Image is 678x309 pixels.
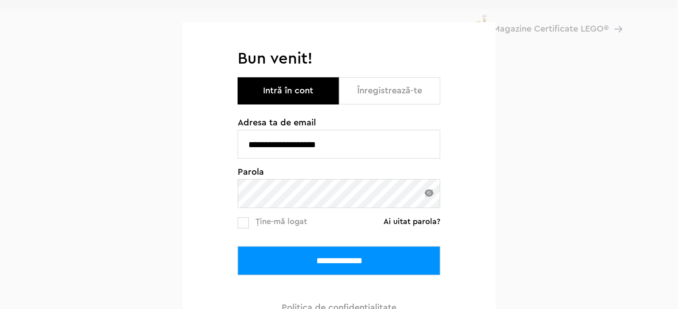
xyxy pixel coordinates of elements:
span: Adresa ta de email [238,118,440,127]
span: Ține-mă logat [255,217,307,225]
span: Parola [238,168,440,177]
button: Intră în cont [238,77,339,104]
h1: Bun venit! [238,49,440,68]
button: Înregistrează-te [339,77,440,104]
a: Ai uitat parola? [383,217,440,226]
